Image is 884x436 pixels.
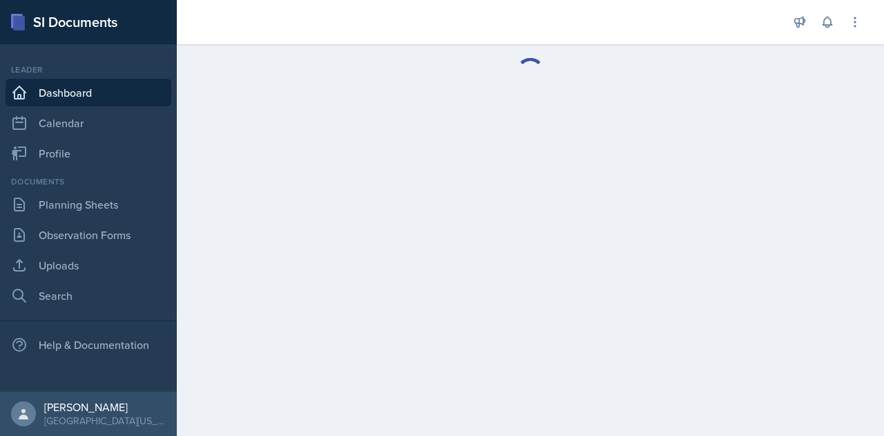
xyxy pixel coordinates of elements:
div: [PERSON_NAME] [44,400,166,414]
a: Uploads [6,252,171,279]
div: Leader [6,64,171,76]
a: Calendar [6,109,171,137]
div: Help & Documentation [6,331,171,359]
a: Profile [6,140,171,167]
a: Observation Forms [6,221,171,249]
div: [GEOGRAPHIC_DATA][US_STATE] in [GEOGRAPHIC_DATA] [44,414,166,428]
a: Planning Sheets [6,191,171,218]
div: Documents [6,176,171,188]
a: Dashboard [6,79,171,106]
a: Search [6,282,171,310]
